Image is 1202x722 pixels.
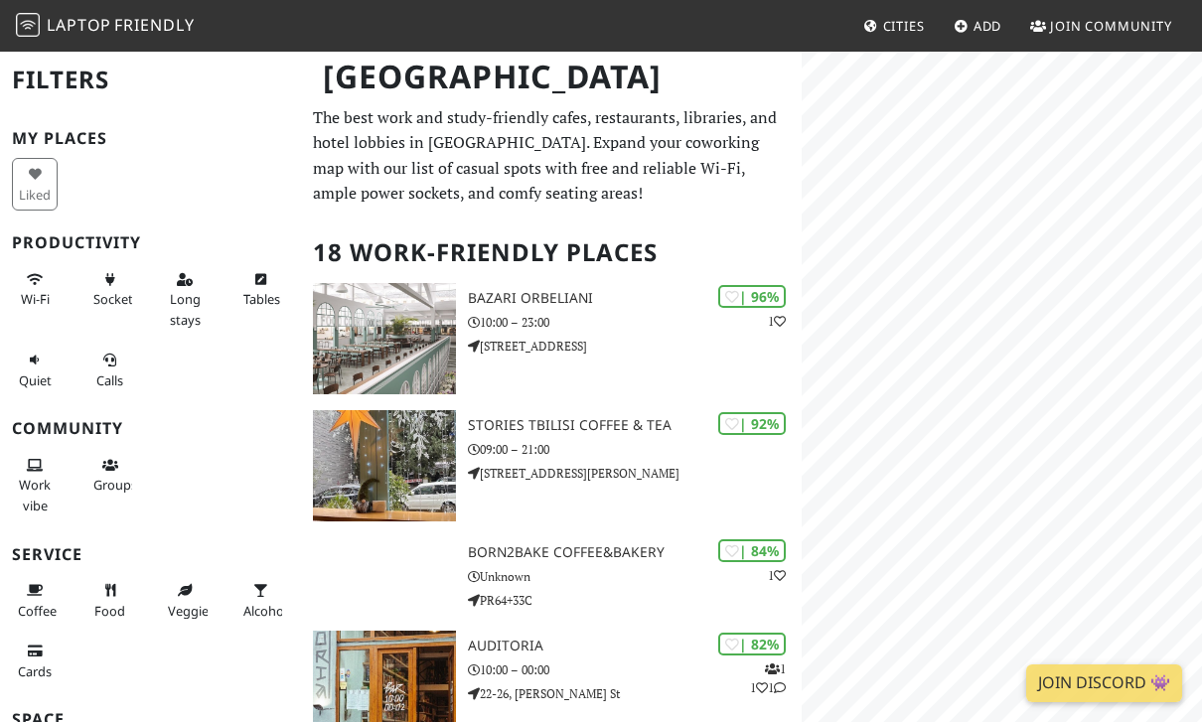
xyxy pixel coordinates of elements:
span: Long stays [170,290,201,328]
p: The best work and study-friendly cafes, restaurants, libraries, and hotel lobbies in [GEOGRAPHIC_... [313,105,790,207]
h3: Community [12,419,289,438]
a: Bazari Orbeliani | 96% 1 Bazari Orbeliani 10:00 – 23:00 [STREET_ADDRESS] [301,283,802,394]
span: Power sockets [93,290,139,308]
span: People working [19,476,51,513]
span: Quiet [19,371,52,389]
span: Cities [883,17,925,35]
p: 1 [768,312,786,331]
span: Alcohol [243,602,287,620]
a: | 84% 1 Born2Bake Coffee&Bakery Unknown PR64+33C [301,537,802,615]
h3: Auditoria [468,638,802,654]
h1: [GEOGRAPHIC_DATA] [307,50,798,104]
h3: Stories Tbilisi Coffee & Tea [468,417,802,434]
button: Sockets [87,263,133,316]
div: | 82% [718,633,786,655]
a: Join Discord 👾 [1026,664,1182,702]
button: Groups [87,449,133,502]
h2: 18 Work-Friendly Places [313,222,790,283]
button: Wi-Fi [12,263,58,316]
span: Add [974,17,1002,35]
button: Long stays [162,263,208,336]
p: 22-26, [PERSON_NAME] St [468,684,802,703]
span: Food [94,602,125,620]
span: Coffee [18,602,57,620]
button: Veggie [162,574,208,627]
span: Laptop [47,14,111,36]
button: Tables [237,263,283,316]
h2: Filters [12,50,289,110]
p: 1 1 1 [750,659,786,697]
button: Alcohol [237,574,283,627]
a: Add [946,8,1010,44]
a: LaptopFriendly LaptopFriendly [16,9,195,44]
h3: My Places [12,129,289,148]
p: 10:00 – 00:00 [468,660,802,679]
span: Video/audio calls [96,371,123,389]
p: [STREET_ADDRESS] [468,337,802,356]
p: [STREET_ADDRESS][PERSON_NAME] [468,464,802,483]
button: Food [87,574,133,627]
div: | 92% [718,412,786,435]
a: Join Community [1022,8,1180,44]
p: Unknown [468,567,802,586]
button: Work vibe [12,449,58,521]
button: Coffee [12,574,58,627]
div: | 84% [718,539,786,562]
p: 09:00 – 21:00 [468,440,802,459]
img: Stories Tbilisi Coffee & Tea [313,410,456,521]
div: | 96% [718,285,786,308]
button: Quiet [12,344,58,396]
p: PR64+33C [468,591,802,610]
h3: Born2Bake Coffee&Bakery [468,544,802,561]
span: Credit cards [18,662,52,680]
img: LaptopFriendly [16,13,40,37]
span: Group tables [93,476,137,494]
span: Stable Wi-Fi [21,290,50,308]
h3: Service [12,545,289,564]
a: Stories Tbilisi Coffee & Tea | 92% Stories Tbilisi Coffee & Tea 09:00 – 21:00 [STREET_ADDRESS][PE... [301,410,802,521]
p: 10:00 – 23:00 [468,313,802,332]
a: Cities [855,8,933,44]
span: Friendly [114,14,194,36]
img: Bazari Orbeliani [313,283,456,394]
button: Cards [12,635,58,687]
h3: Bazari Orbeliani [468,290,802,307]
span: Join Community [1050,17,1172,35]
h3: Productivity [12,233,289,252]
span: Veggie [168,602,209,620]
p: 1 [768,566,786,585]
span: Work-friendly tables [243,290,280,308]
button: Calls [87,344,133,396]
